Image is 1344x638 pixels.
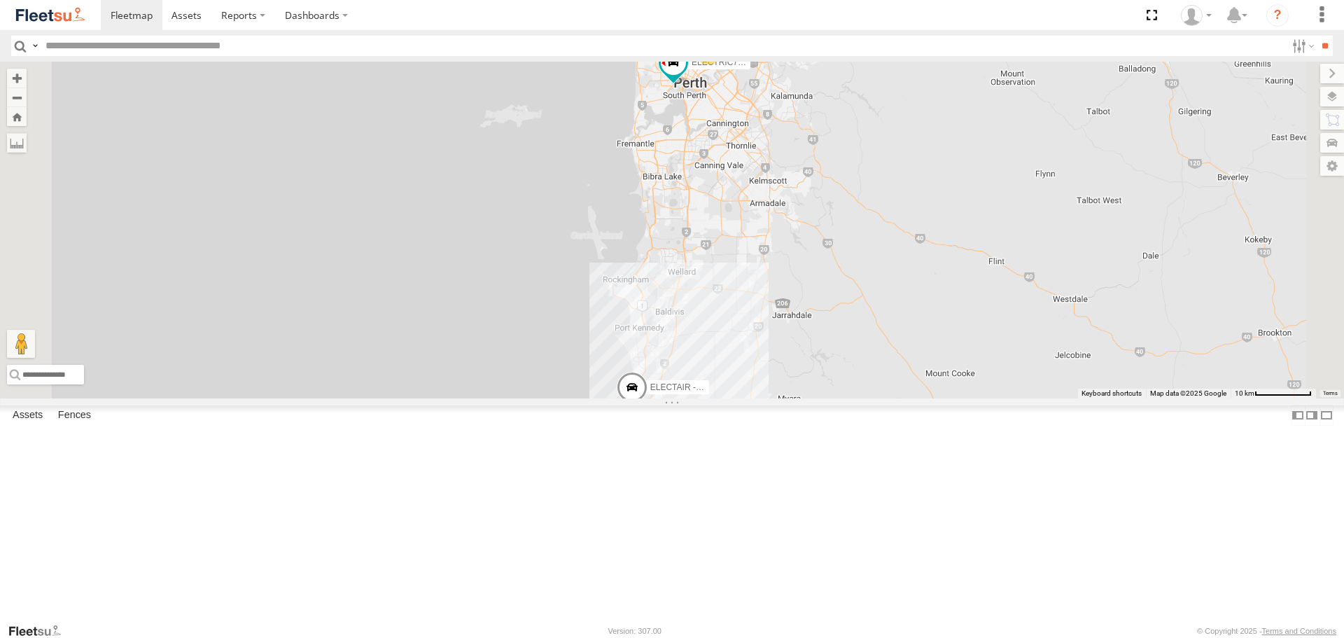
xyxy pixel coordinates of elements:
[1319,405,1333,426] label: Hide Summary Table
[1235,389,1254,397] span: 10 km
[7,133,27,153] label: Measure
[51,406,98,426] label: Fences
[14,6,87,25] img: fleetsu-logo-horizontal.svg
[8,624,72,638] a: Visit our Website
[1197,627,1336,635] div: © Copyright 2025 -
[1320,156,1344,176] label: Map Settings
[1266,4,1289,27] i: ?
[608,627,661,635] div: Version: 307.00
[1081,389,1142,398] button: Keyboard shortcuts
[6,406,50,426] label: Assets
[7,107,27,126] button: Zoom Home
[1305,405,1319,426] label: Dock Summary Table to the Right
[1291,405,1305,426] label: Dock Summary Table to the Left
[1323,390,1338,396] a: Terms (opens in new tab)
[7,69,27,88] button: Zoom in
[1176,5,1217,26] div: Wayne Betts
[1150,389,1226,397] span: Map data ©2025 Google
[692,57,814,67] span: ELECTRIC7 - [PERSON_NAME]
[650,382,720,392] span: ELECTAIR - Riaan
[29,36,41,56] label: Search Query
[7,88,27,107] button: Zoom out
[1262,627,1336,635] a: Terms and Conditions
[1287,36,1317,56] label: Search Filter Options
[1231,389,1316,398] button: Map Scale: 10 km per 78 pixels
[7,330,35,358] button: Drag Pegman onto the map to open Street View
